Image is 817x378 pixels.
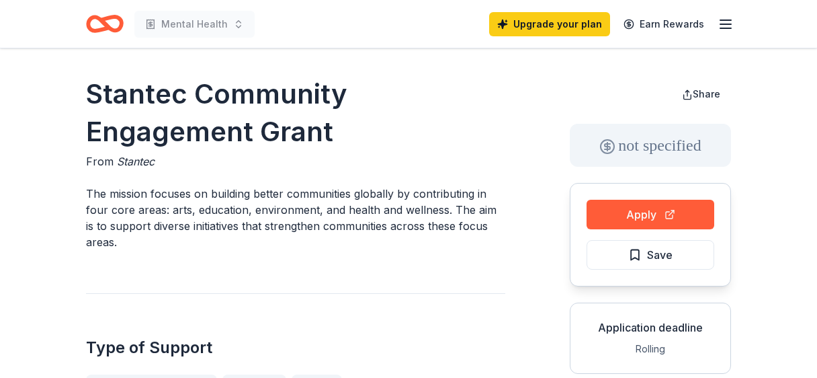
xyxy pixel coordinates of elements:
a: Earn Rewards [615,12,712,36]
div: From [86,153,505,169]
button: Apply [587,200,714,229]
span: Save [647,246,673,264]
span: Share [693,88,720,100]
span: Stantec [117,155,155,168]
div: not specified [570,124,731,167]
button: Mental Health [134,11,255,38]
span: Mental Health [161,16,228,32]
a: Upgrade your plan [489,12,610,36]
button: Save [587,240,714,270]
a: Home [86,8,124,40]
h1: Stantec Community Engagement Grant [86,75,505,151]
div: Rolling [581,341,720,357]
h2: Type of Support [86,337,505,358]
p: The mission focuses on building better communities globally by contributing in four core areas: a... [86,186,505,250]
button: Share [671,81,731,108]
div: Application deadline [581,319,720,336]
